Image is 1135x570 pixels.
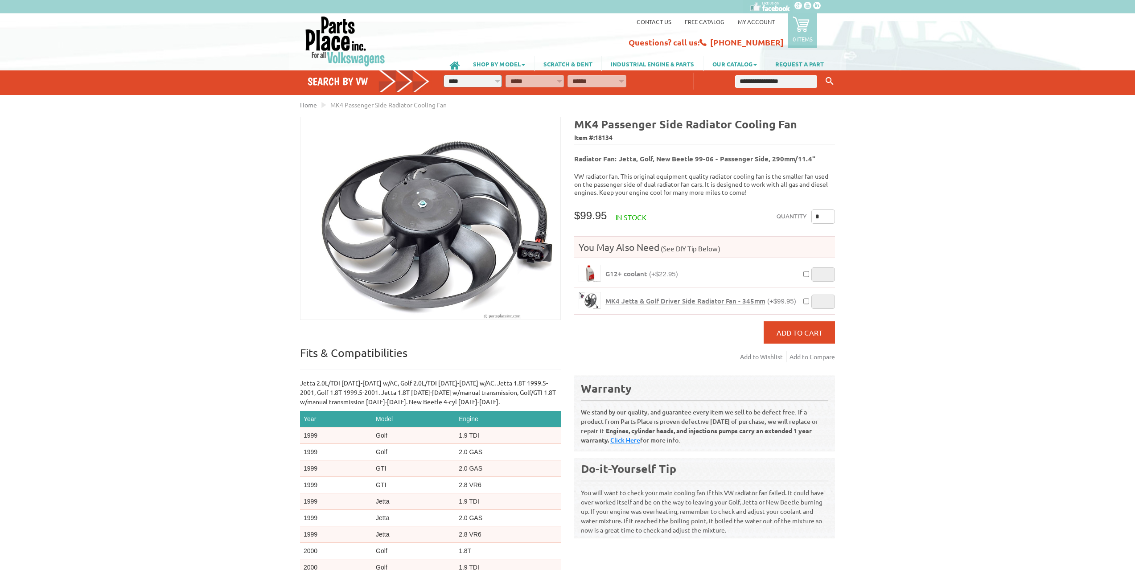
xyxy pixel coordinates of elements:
[605,297,796,305] a: MK4 Jetta & Golf Driver Side Radiator Fan - 345mm(+$99.95)
[372,427,455,444] td: Golf
[581,426,812,444] b: Engines, cylinder heads, and injections pumps carry an extended 1 year warranty.
[455,411,561,427] th: Engine
[766,56,833,71] a: REQUEST A PART
[579,265,600,282] img: G12+ coolant
[788,13,817,48] a: 0 items
[464,56,534,71] a: SHOP BY MODEL
[372,444,455,460] td: Golf
[790,351,835,362] a: Add to Compare
[793,35,813,43] p: 0 items
[738,18,775,25] a: My Account
[602,56,703,71] a: INDUSTRIAL ENGINE & PARTS
[777,209,807,224] label: Quantity
[300,493,372,510] td: 1999
[605,270,678,278] a: G12+ coolant(+$22.95)
[703,56,766,71] a: OUR CATALOG
[455,543,561,559] td: 1.8T
[300,427,372,444] td: 1999
[581,461,676,476] b: Do-it-Yourself Tip
[300,460,372,477] td: 1999
[304,16,386,67] img: Parts Place Inc!
[455,493,561,510] td: 1.9 TDI
[300,411,372,427] th: Year
[685,18,724,25] a: Free Catalog
[300,526,372,543] td: 1999
[574,117,797,131] b: MK4 Passenger Side Radiator Cooling Fan
[574,172,835,196] p: VW radiator fan. This original equipment quality radiator cooling fan is the smaller fan used on ...
[574,154,815,163] b: Radiator Fan: Jetta, Golf, New Beetle 99-06 - Passenger Side, 290mm/11.4"
[777,328,822,337] span: Add to Cart
[372,493,455,510] td: Jetta
[455,510,561,526] td: 2.0 GAS
[300,510,372,526] td: 1999
[372,477,455,493] td: GTI
[610,436,640,444] a: Click Here
[372,460,455,477] td: GTI
[823,74,836,89] button: Keyword Search
[767,297,796,305] span: (+$99.95)
[372,526,455,543] td: Jetta
[605,269,647,278] span: G12+ coolant
[300,543,372,559] td: 2000
[455,460,561,477] td: 2.0 GAS
[637,18,671,25] a: Contact us
[455,444,561,460] td: 2.0 GAS
[605,296,765,305] span: MK4 Jetta & Golf Driver Side Radiator Fan - 345mm
[740,351,786,362] a: Add to Wishlist
[581,480,828,535] p: You will want to check your main cooling fan if this VW radiator fan failed. It could have over w...
[595,133,613,141] span: 18134
[300,101,317,109] a: Home
[581,400,828,445] p: We stand by our quality, and guarantee every item we sell to be defect free. If a product from Pa...
[300,117,560,320] img: MK4 Passenger Side Radiator Cooling Fan
[574,209,607,221] span: $99.95
[764,321,835,344] button: Add to Cart
[455,427,561,444] td: 1.9 TDI
[372,411,455,427] th: Model
[300,346,561,369] p: Fits & Compatibilities
[649,270,678,278] span: (+$22.95)
[372,510,455,526] td: Jetta
[372,543,455,559] td: Golf
[535,56,601,71] a: SCRATCH & DENT
[300,378,561,406] p: Jetta 2.0L/TDI [DATE]-[DATE] w/AC, Golf 2.0L/TDI [DATE]-[DATE] w/AC. Jetta 1.8T 1999.5-2001, Golf...
[300,477,372,493] td: 1999
[616,213,646,221] span: In stock
[581,381,828,396] div: Warranty
[300,444,372,460] td: 1999
[574,241,835,253] h4: You May Also Need
[574,131,835,144] span: Item #:
[330,101,447,109] span: MK4 Passenger Side Radiator Cooling Fan
[455,477,561,493] td: 2.8 VR6
[308,75,430,88] h4: Search by VW
[659,244,720,253] span: (See DIY Tip Below)
[455,526,561,543] td: 2.8 VR6
[579,292,600,309] img: MK4 Jetta & Golf Driver Side Radiator Fan - 345mm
